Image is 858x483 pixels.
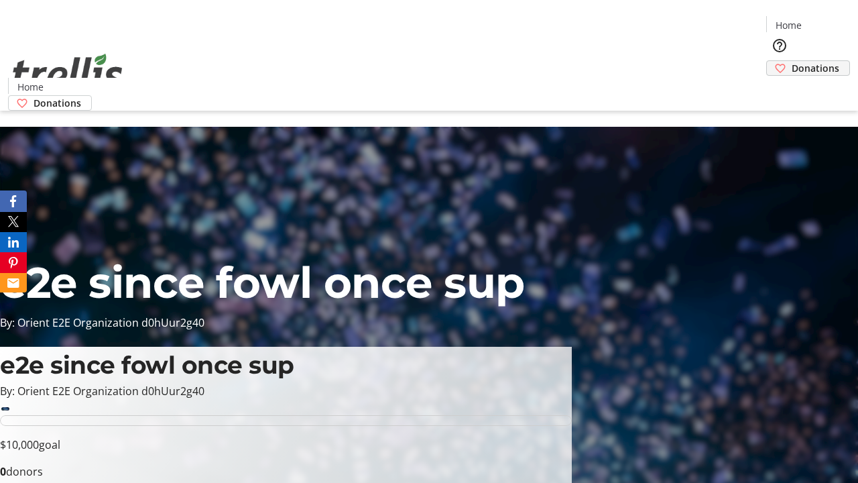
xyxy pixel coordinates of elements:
button: Help [766,32,793,59]
a: Donations [766,60,850,76]
span: Home [776,18,802,32]
span: Donations [34,96,81,110]
img: Orient E2E Organization d0hUur2g40's Logo [8,39,127,106]
a: Home [9,80,52,94]
a: Home [767,18,810,32]
span: Home [17,80,44,94]
span: Donations [792,61,839,75]
button: Cart [766,76,793,103]
a: Donations [8,95,92,111]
